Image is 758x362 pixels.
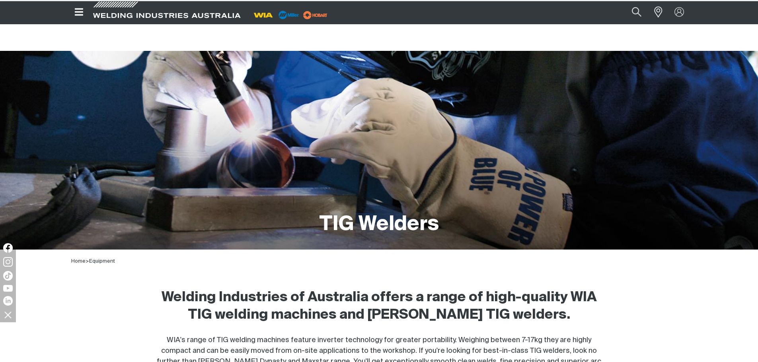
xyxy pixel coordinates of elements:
[613,3,650,21] input: Product name or item number...
[155,289,604,324] h2: Welding Industries of Australia offers a range of high-quality WIA TIG welding machines and [PERS...
[3,271,13,281] img: TikTok
[319,212,439,238] h1: TIG Welders
[71,259,86,264] a: Home
[623,3,650,21] button: Search products
[3,285,13,292] img: YouTube
[3,296,13,306] img: LinkedIn
[86,259,89,264] span: >
[301,12,330,18] a: miller
[3,243,13,253] img: Facebook
[301,9,330,21] img: miller
[3,257,13,267] img: Instagram
[1,308,15,321] img: hide socials
[89,259,115,264] a: Equipment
